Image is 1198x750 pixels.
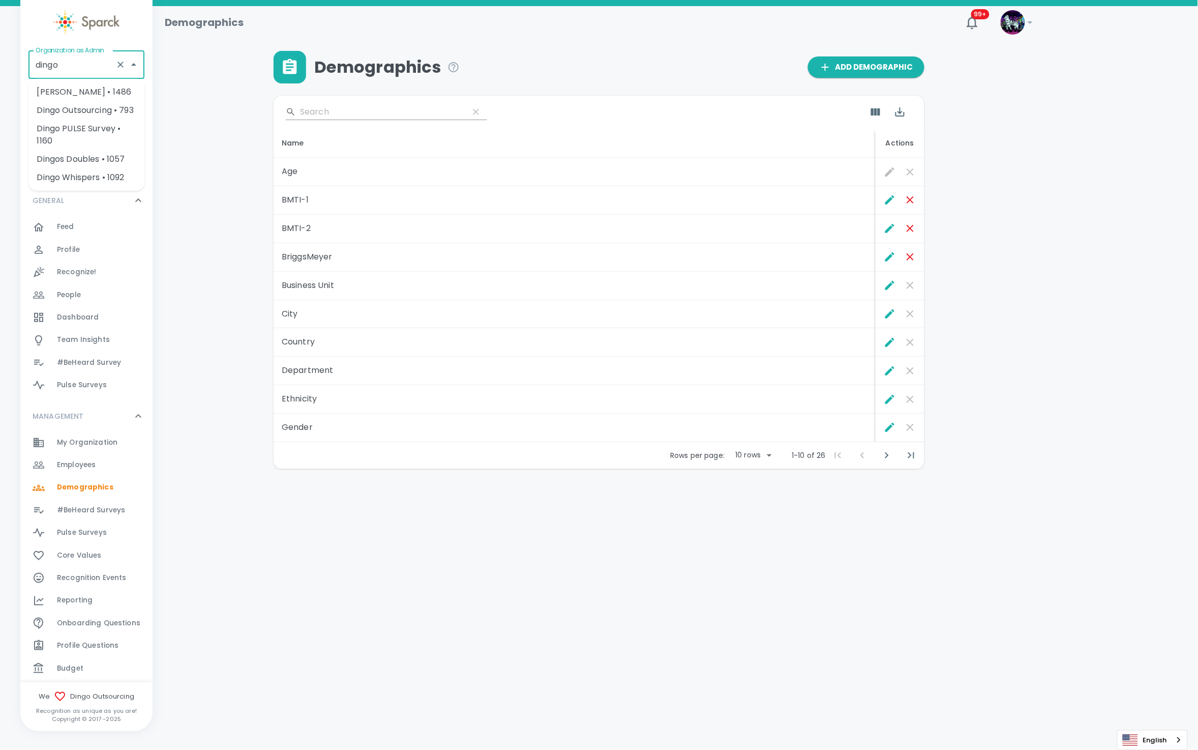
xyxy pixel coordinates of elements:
p: Rows per page: [670,450,725,460]
span: Remove Demographic [900,389,920,410]
button: Show Columns [863,100,888,124]
td: City [274,300,876,329]
td: Gender [274,414,876,442]
span: #BeHeard Survey [57,358,121,368]
span: Core Values [57,551,102,561]
a: Demographics [20,476,153,499]
span: Feed [57,222,74,232]
a: Pulse Surveys [20,522,153,544]
p: GENERAL [33,195,64,206]
span: Budget [57,664,83,674]
div: 10 rows [733,450,763,460]
span: Remove Demographic [900,332,920,353]
button: 99+ [960,10,984,35]
img: Picture of Sparck [1001,10,1025,35]
a: Roles [20,136,153,159]
a: Recognition Events [20,567,153,589]
a: Organizations [20,113,153,136]
button: Add Demographic [808,56,924,78]
a: My Organization [20,431,153,454]
div: Reporting [20,589,153,612]
a: Profile [20,239,153,261]
button: Edit [880,417,900,438]
a: Budget [20,657,153,680]
a: Employees [20,454,153,476]
span: #BeHeard Surveys [57,505,125,515]
span: Edit [880,162,900,182]
div: Dashboard [20,306,153,329]
span: Reporting [57,595,93,605]
button: Edit [880,190,900,210]
div: Team Insights [20,329,153,351]
aside: Language selected: English [1117,730,1188,750]
span: Add Demographic [819,61,913,74]
a: Sparck logo [20,10,153,34]
a: Onboarding Questions [20,612,153,634]
td: BMTI-2 [274,215,876,243]
div: Language [1117,730,1188,750]
li: Dingo PULSE Survey • 1160 [28,120,144,150]
button: Edit [880,332,900,353]
a: Core Values [20,544,153,567]
span: Profile [57,245,80,255]
a: Virgin Experiences [20,159,153,181]
div: SPARCK [20,113,153,185]
a: Feed [20,216,153,238]
td: Ethnicity [274,385,876,414]
td: BMTI-1 [274,186,876,215]
span: Pulse Surveys [57,380,107,390]
span: First Page [826,443,850,468]
td: Country [274,328,876,357]
button: Remove Demographic [900,190,920,210]
p: Recognition as unique as you are! [20,707,153,715]
span: Remove Demographic [900,304,920,324]
img: Sparck logo [53,10,119,34]
a: Pulse Surveys [20,374,153,396]
button: Remove Demographic [900,247,920,267]
a: Profile Questions [20,634,153,657]
input: Search [300,104,461,120]
div: GENERAL [20,216,153,400]
span: Profile Questions [57,641,119,651]
button: Edit [880,389,900,410]
span: Employees [57,460,96,470]
p: MANAGEMENT [33,411,84,421]
span: Demographics [314,57,460,77]
td: Department [274,357,876,385]
span: Next Page [875,443,899,468]
span: Remove Demographic [900,417,920,438]
span: We Dingo Outsourcing [20,690,153,703]
button: Remove Demographic [900,218,920,239]
div: SPARCK [20,83,153,113]
button: Close [127,57,141,72]
div: Name [282,137,867,149]
a: People [20,284,153,306]
span: Dashboard [57,312,99,323]
a: #BeHeard Survey [20,352,153,374]
td: Business Unit [274,272,876,300]
svg: Demographics description [447,61,460,73]
a: #BeHeard Surveys [20,499,153,522]
a: English [1118,731,1187,749]
li: Dingo Whispers • 1092 [28,168,144,187]
div: Recognize! [20,261,153,283]
div: GENERAL [20,185,153,216]
svg: Search [286,107,296,117]
span: Recognition Events [57,573,127,583]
